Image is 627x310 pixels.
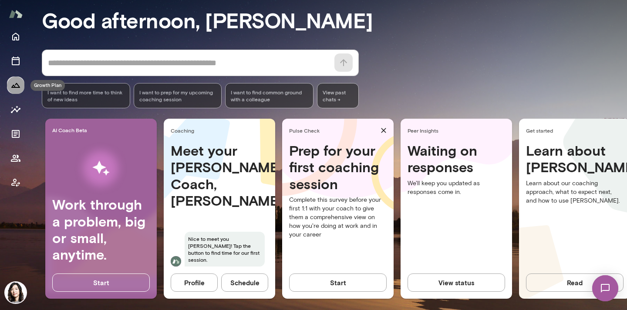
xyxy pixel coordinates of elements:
[139,89,216,103] span: I want to prep for my upcoming coaching session
[185,232,265,267] span: Nice to meet you [PERSON_NAME]! Tap the button to find time for our first session.
[225,83,313,108] div: I want to find common ground with a colleague
[231,89,308,103] span: I want to find common ground with a colleague
[42,8,627,32] h3: Good afternoon, [PERSON_NAME]
[7,28,24,45] button: Home
[526,142,624,176] h4: Learn about [PERSON_NAME]
[7,52,24,70] button: Sessions
[7,101,24,118] button: Insights
[52,196,150,263] h4: Work through a problem, big or small, anytime.
[408,127,509,134] span: Peer Insights
[7,125,24,143] button: Documents
[408,179,505,197] p: We'll keep you updated as responses come in.
[171,142,268,209] h4: Meet your [PERSON_NAME] Coach, [PERSON_NAME]
[526,273,624,292] button: Read
[408,273,505,292] button: View status
[289,196,387,239] p: Complete this survey before your first 1:1 with your coach to give them a comprehensive view on h...
[52,273,150,292] button: Start
[7,77,24,94] button: Growth Plan
[317,83,359,108] span: View past chats ->
[526,179,624,205] p: Learn about our coaching approach, what to expect next, and how to use [PERSON_NAME].
[171,127,272,134] span: Coaching
[5,282,26,303] img: Angela Byers
[47,89,125,103] span: I want to find more time to think of new ideas
[221,273,268,292] button: Schedule
[171,256,181,267] img: Michelle Rangel Rangel
[7,150,24,167] button: Members
[62,141,140,196] img: AI Workflows
[289,142,387,192] h4: Prep for your first coaching session
[42,83,130,108] div: I want to find more time to think of new ideas
[52,127,153,133] span: AI Coach Beta
[408,142,505,176] h4: Waiting on responses
[9,6,23,22] img: Mento
[526,127,627,134] span: Get started
[171,273,218,292] button: Profile
[30,80,65,91] div: Growth Plan
[289,127,377,134] span: Pulse Check
[7,174,24,191] button: Coach app
[134,83,222,108] div: I want to prep for my upcoming coaching session
[289,273,387,292] button: Start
